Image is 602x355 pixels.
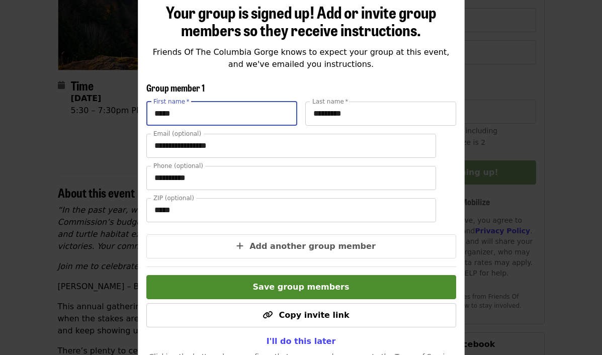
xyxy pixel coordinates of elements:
label: Phone (optional) [153,163,203,169]
label: First name [153,99,190,105]
i: link icon [263,310,273,320]
span: Add another group member [249,241,376,251]
span: Friends Of The Columbia Gorge knows to expect your group at this event, and we've emailed you ins... [153,47,450,69]
i: plus icon [236,241,243,251]
span: Group member 1 [146,81,205,94]
label: Last name [312,99,348,105]
input: Phone (optional) [146,166,436,190]
button: Save group members [146,275,456,299]
button: Copy invite link [146,303,456,327]
label: Email (optional) [153,131,201,137]
button: I'll do this later [259,331,344,351]
span: I'll do this later [267,336,336,346]
span: Copy invite link [279,310,349,320]
label: ZIP (optional) [153,195,194,201]
span: Save group members [253,282,350,292]
button: Add another group member [146,234,456,258]
input: Last name [305,102,456,126]
input: First name [146,102,297,126]
input: ZIP (optional) [146,198,436,222]
input: Email (optional) [146,134,436,158]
